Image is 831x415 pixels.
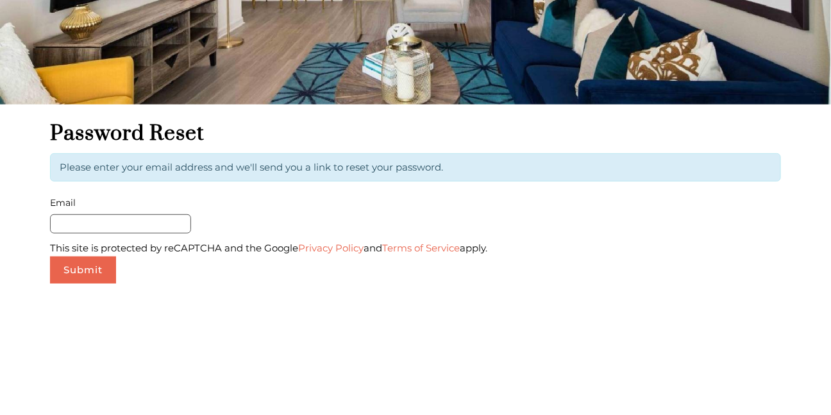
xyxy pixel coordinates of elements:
[50,194,781,211] label: Email
[50,214,191,233] input: Email
[50,121,781,147] h1: Password Reset
[382,242,460,254] a: Terms of Service
[50,240,781,257] div: This site is protected by reCAPTCHA and the Google and apply.
[50,257,116,284] button: Submit
[298,242,364,254] a: Privacy Policy
[50,153,781,182] div: Please enter your email address and we'll send you a link to reset your password.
